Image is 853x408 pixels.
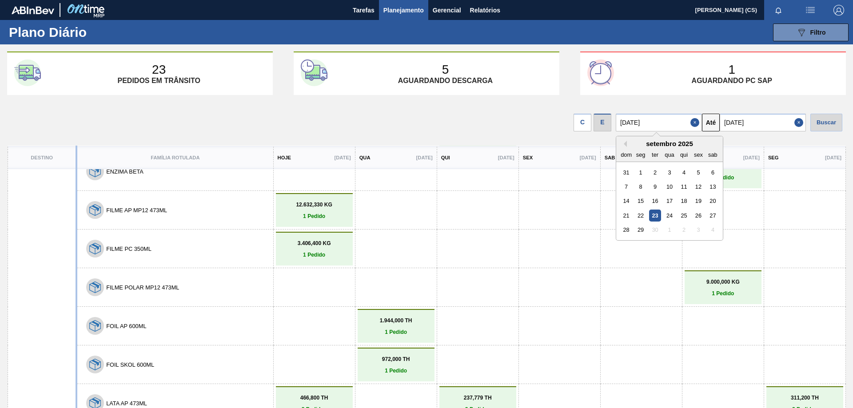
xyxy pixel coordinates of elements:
[678,166,690,178] div: Choose quinta-feira, 4 de setembro de 2025
[106,400,147,407] button: LATA AP 473ML
[441,155,450,160] p: Qui
[635,181,647,193] div: Choose segunda-feira, 8 de setembro de 2025
[649,195,661,207] div: Choose terça-feira, 16 de setembro de 2025
[810,114,842,131] div: Buscar
[398,77,493,85] p: Aguardando descarga
[663,210,675,222] div: Choose quarta-feira, 24 de setembro de 2025
[649,210,661,222] div: Choose terça-feira, 23 de setembro de 2025
[649,224,661,236] div: Not available terça-feira, 30 de setembro de 2025
[470,5,500,16] span: Relatórios
[678,195,690,207] div: Choose quinta-feira, 18 de setembro de 2025
[692,195,704,207] div: Choose sexta-feira, 19 de setembro de 2025
[8,146,76,169] th: Destino
[360,356,432,362] p: 972,000 TH
[76,146,273,169] th: Família Rotulada
[353,5,375,16] span: Tarefas
[769,395,841,401] p: 311,200 TH
[89,204,101,216] img: 7hKVVNeldsGH5KwE07rPnOGsQy+SHCf9ftlnweef0E1el2YcIeEt5yaNqj+jPq4oMsVpG1vCxiwYEd4SvddTlxqBvEWZPhf52...
[620,210,632,222] div: Choose domingo, 21 de setembro de 2025
[620,195,632,207] div: Choose domingo, 14 de setembro de 2025
[574,111,591,131] div: Visão data de Coleta
[117,77,200,85] p: Pedidos em trânsito
[678,149,690,161] div: qui
[106,207,167,214] button: FILME AP MP12 473ML
[635,166,647,178] div: Choose segunda-feira, 1 de setembro de 2025
[360,368,432,374] p: 1 Pedido
[692,181,704,193] div: Choose sexta-feira, 12 de setembro de 2025
[692,149,704,161] div: sex
[594,111,611,131] div: Visão Data de Entrega
[360,317,432,324] p: 1.944,000 TH
[805,5,816,16] img: userActions
[616,140,723,147] div: setembro 2025
[635,149,647,161] div: seg
[278,213,351,219] p: 1 Pedido
[707,210,719,222] div: Choose sábado, 27 de setembro de 2025
[106,168,143,175] button: ENZIMA BETA
[707,166,719,178] div: Choose sábado, 6 de setembro de 2025
[649,149,661,161] div: ter
[707,149,719,161] div: sab
[580,155,596,160] p: [DATE]
[605,155,615,160] p: Sab
[690,114,702,131] button: Close
[707,195,719,207] div: Choose sábado, 20 de setembro de 2025
[106,246,151,252] button: FILME PC 350ML
[663,149,675,161] div: qua
[768,155,779,160] p: Seg
[360,317,432,335] a: 1.944,000 TH1 Pedido
[663,195,675,207] div: Choose quarta-feira, 17 de setembro de 2025
[359,155,371,160] p: Qua
[335,155,351,160] p: [DATE]
[442,63,449,77] p: 5
[743,155,760,160] p: [DATE]
[663,224,675,236] div: Not available quarta-feira, 1 de outubro de 2025
[678,224,690,236] div: Not available quinta-feira, 2 de outubro de 2025
[692,210,704,222] div: Choose sexta-feira, 26 de setembro de 2025
[278,202,351,219] a: 12.632,330 KG1 Pedido
[620,149,632,161] div: dom
[702,114,720,131] button: Até
[89,281,101,293] img: 7hKVVNeldsGH5KwE07rPnOGsQy+SHCf9ftlnweef0E1el2YcIeEt5yaNqj+jPq4oMsVpG1vCxiwYEd4SvddTlxqBvEWZPhf52...
[620,224,632,236] div: Choose domingo, 28 de setembro de 2025
[692,166,704,178] div: Choose sexta-feira, 5 de setembro de 2025
[278,252,351,258] p: 1 Pedido
[678,210,690,222] div: Choose quinta-feira, 25 de setembro de 2025
[687,279,759,285] p: 9.000,000 KG
[278,155,291,160] p: Hoje
[619,165,720,237] div: month 2025-09
[89,166,101,177] img: 7hKVVNeldsGH5KwE07rPnOGsQy+SHCf9ftlnweef0E1el2YcIeEt5yaNqj+jPq4oMsVpG1vCxiwYEd4SvddTlxqBvEWZPhf52...
[635,224,647,236] div: Choose segunda-feira, 29 de setembro de 2025
[360,356,432,374] a: 972,000 TH1 Pedido
[773,24,849,41] button: Filtro
[663,166,675,178] div: Choose quarta-feira, 3 de setembro de 2025
[89,320,101,332] img: 7hKVVNeldsGH5KwE07rPnOGsQy+SHCf9ftlnweef0E1el2YcIeEt5yaNqj+jPq4oMsVpG1vCxiwYEd4SvddTlxqBvEWZPhf52...
[794,114,806,131] button: Close
[587,59,614,86] img: third-card-icon
[825,155,841,160] p: [DATE]
[635,210,647,222] div: Choose segunda-feira, 22 de setembro de 2025
[810,29,826,36] span: Filtro
[678,181,690,193] div: Choose quinta-feira, 11 de setembro de 2025
[523,155,533,160] p: Sex
[301,59,327,86] img: second-card-icon
[89,359,101,370] img: 7hKVVNeldsGH5KwE07rPnOGsQy+SHCf9ftlnweef0E1el2YcIeEt5yaNqj+jPq4oMsVpG1vCxiwYEd4SvddTlxqBvEWZPhf52...
[620,181,632,193] div: Choose domingo, 7 de setembro de 2025
[442,395,514,401] p: 237,779 TH
[360,329,432,335] p: 1 Pedido
[498,155,514,160] p: [DATE]
[433,5,461,16] span: Gerencial
[707,181,719,193] div: Choose sábado, 13 de setembro de 2025
[594,114,611,131] div: E
[833,5,844,16] img: Logout
[14,59,41,86] img: first-card-icon
[278,240,351,258] a: 3.406,400 KG1 Pedido
[621,141,627,147] button: Previous Month
[383,5,424,16] span: Planejamento
[692,224,704,236] div: Not available sexta-feira, 3 de outubro de 2025
[9,27,164,37] h1: Plano Diário
[635,195,647,207] div: Choose segunda-feira, 15 de setembro de 2025
[278,202,351,208] p: 12.632,330 KG
[616,114,702,131] input: dd/mm/yyyy
[649,166,661,178] div: Choose terça-feira, 2 de setembro de 2025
